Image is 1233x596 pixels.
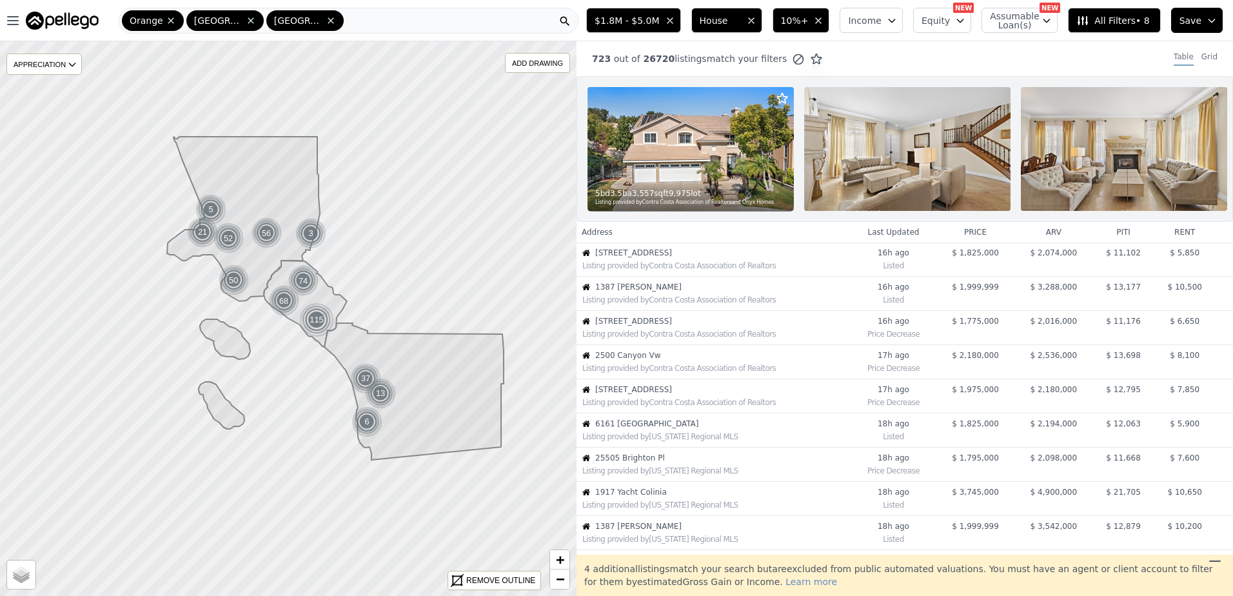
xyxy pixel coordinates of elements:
th: piti [1093,222,1154,243]
img: g2.png [268,284,301,317]
img: Property Photo 2 [804,87,1011,211]
span: − [556,571,564,587]
button: Assumable Loan(s) [981,8,1058,33]
div: 115 [299,303,334,337]
img: g2.png [212,222,246,255]
img: Property Photo 1 [587,87,794,211]
span: $ 2,016,000 [1031,317,1078,326]
button: All Filters• 8 [1068,8,1160,33]
span: [STREET_ADDRESS] [595,316,850,326]
span: 1917 Yacht Colinia [595,487,850,497]
img: House [582,488,590,496]
time: 2025-09-25 23:46 [856,350,931,361]
span: $ 11,102 [1106,248,1140,257]
span: $1.8M - $5.0M [595,14,659,27]
span: $ 13,177 [1106,283,1140,292]
span: 723 [592,54,611,64]
th: Last Updated [851,222,936,243]
th: price [936,222,1014,243]
span: $ 12,063 [1106,419,1140,428]
a: Zoom out [550,570,569,589]
img: g1.png [187,217,219,248]
div: 4 additional listing s match your search but are excluded from public automated valuations. You m... [577,555,1233,596]
span: 25505 Brighton Pl [595,453,850,463]
div: 5 bd 3.5 ba sqft lot [595,188,787,199]
div: Listing provided by [US_STATE] Regional MLS [582,466,850,476]
span: [GEOGRAPHIC_DATA] [274,14,323,27]
time: 2025-09-25 22:26 [856,487,931,497]
img: House [582,283,590,291]
span: $ 2,180,000 [952,351,999,360]
img: House [582,386,590,393]
span: All Filters • 8 [1076,14,1149,27]
span: 9,975 [669,188,691,199]
img: g2.png [250,217,284,250]
img: g1.png [351,406,383,437]
span: $ 10,200 [1168,522,1202,531]
span: $ 3,745,000 [952,488,999,497]
img: g1.png [365,378,397,409]
div: 74 [287,264,320,297]
div: 52 [212,222,245,255]
button: $1.8M - $5.0M [586,8,680,33]
span: $ 2,536,000 [1031,351,1078,360]
span: $ 10,650 [1168,488,1202,497]
time: 2025-09-25 22:24 [856,521,931,531]
span: $ 5,900 [1170,419,1199,428]
div: Listing provided by Contra Costa Association of Realtors and Onyx Homes [595,199,787,206]
time: 2025-09-26 00:44 [856,248,931,258]
div: Listing provided by [US_STATE] Regional MLS [582,534,850,544]
div: out of listings [577,52,823,66]
span: House [700,14,741,27]
div: NEW [953,3,974,13]
span: $ 21,705 [1106,488,1140,497]
span: [STREET_ADDRESS] [595,384,850,395]
button: Save [1171,8,1223,33]
div: REMOVE OUTLINE [466,575,535,586]
span: $ 1,999,999 [952,522,999,531]
div: Listed [856,258,931,271]
span: Learn more [785,577,837,587]
span: $ 2,194,000 [1031,419,1078,428]
button: Equity [913,8,971,33]
div: APPRECIATION [6,54,82,75]
div: 37 [350,363,381,394]
span: $ 6,650 [1170,317,1199,326]
span: $ 5,850 [1170,248,1199,257]
div: 68 [268,284,301,317]
span: $ 7,600 [1170,453,1199,462]
span: $ 1,825,000 [952,248,999,257]
span: $ 3,288,000 [1031,283,1078,292]
div: 50 [217,264,250,297]
time: 2025-09-26 00:27 [856,282,931,292]
button: House [691,8,762,33]
span: 10%+ [781,14,809,27]
div: Listed [856,429,931,442]
img: House [582,522,590,530]
span: $ 7,850 [1170,385,1199,394]
span: $ 2,098,000 [1031,453,1078,462]
span: [GEOGRAPHIC_DATA] [194,14,243,27]
img: House [582,317,590,325]
span: $ 1,795,000 [952,453,999,462]
span: 2500 Canyon Vw [595,350,850,361]
div: 13 [365,378,396,409]
span: $ 2,180,000 [1031,385,1078,394]
div: Price Decrease [856,361,931,373]
span: Assumable Loan(s) [990,12,1031,30]
div: Listing provided by [US_STATE] Regional MLS [582,500,850,510]
span: Orange [130,14,163,27]
a: Zoom in [550,550,569,570]
span: $ 4,900,000 [1031,488,1078,497]
a: Property Photo 15bd3.5ba3,557sqft9,975lotListing provided byContra Costa Association of Realtorsa... [577,76,1233,222]
span: $ 10,500 [1168,283,1202,292]
span: $ 11,668 [1106,453,1140,462]
span: $ 3,542,000 [1031,522,1078,531]
div: NEW [1040,3,1060,13]
span: 1387 [PERSON_NAME] [595,521,850,531]
div: 6 [351,406,382,437]
time: 2025-09-26 00:24 [856,316,931,326]
th: arv [1014,222,1092,243]
th: rent [1154,222,1216,243]
img: g1.png [350,363,382,394]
